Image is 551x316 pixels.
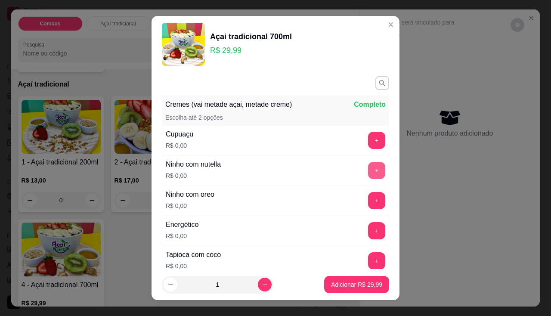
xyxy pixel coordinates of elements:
[166,171,221,180] p: R$ 0,00
[166,232,199,240] p: R$ 0,00
[166,129,193,139] div: Cupuaçu
[162,23,205,66] img: product-image
[166,141,193,150] p: R$ 0,00
[166,220,199,230] div: Energético
[166,201,214,210] p: R$ 0,00
[210,31,292,43] div: Açai tradicional 700ml
[164,278,177,291] button: decrease-product-quantity
[368,192,385,209] button: add
[368,132,385,149] button: add
[368,162,385,179] button: add
[368,222,385,239] button: add
[354,99,386,110] p: Completo
[258,278,272,291] button: increase-product-quantity
[368,252,385,270] button: add
[165,99,292,110] p: Cremes (vai metade açai, metade creme)
[166,159,221,170] div: Ninho com nutella
[165,113,223,122] p: Escolha até 2 opções
[384,18,398,31] button: Close
[331,280,382,289] p: Adicionar R$ 29,99
[166,262,221,270] p: R$ 0,00
[210,44,292,56] p: R$ 29,99
[324,276,389,293] button: Adicionar R$ 29,99
[166,250,221,260] div: Tapioca com coco
[166,189,214,200] div: Ninho com oreo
